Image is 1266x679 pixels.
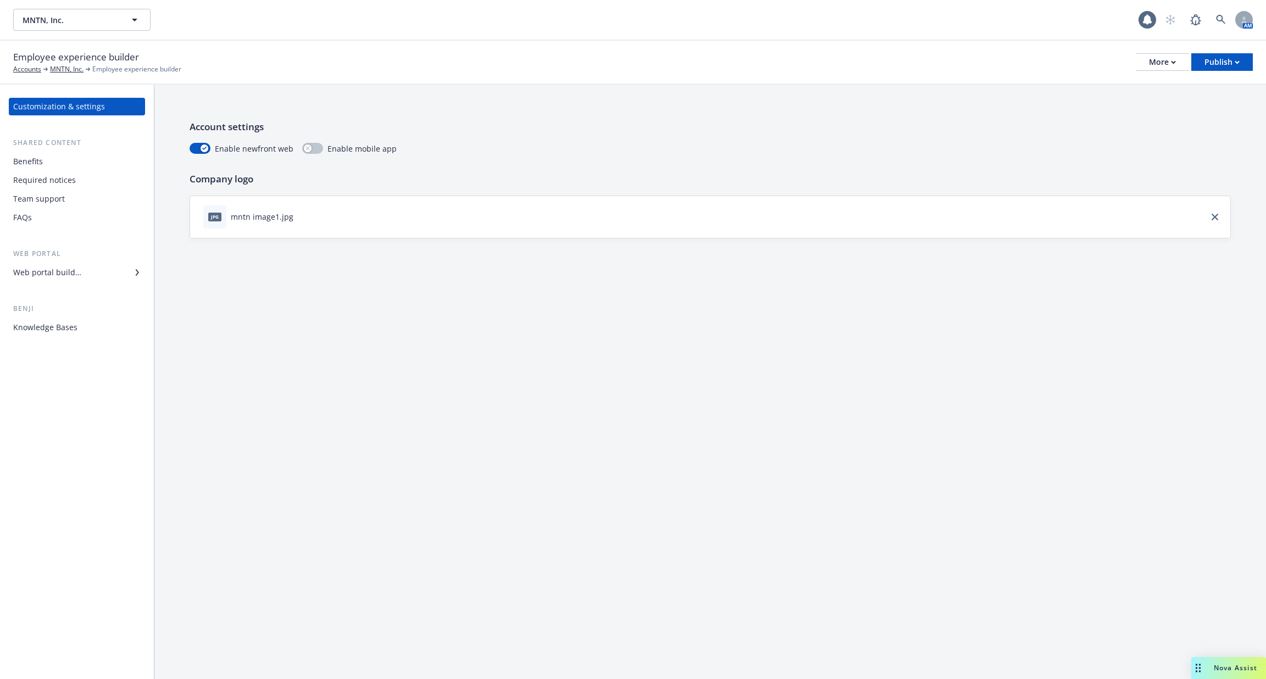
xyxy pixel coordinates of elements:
[13,153,43,170] div: Benefits
[9,248,145,259] div: Web portal
[13,209,32,226] div: FAQs
[1136,53,1189,71] button: More
[190,172,1231,186] p: Company logo
[1204,54,1240,70] div: Publish
[9,153,145,170] a: Benefits
[13,9,151,31] button: MNTN, Inc.
[1214,663,1257,672] span: Nova Assist
[23,14,118,26] span: MNTN, Inc.
[1208,210,1221,224] a: close
[1191,53,1253,71] button: Publish
[13,50,139,64] span: Employee experience builder
[231,211,293,222] div: mntn image1.jpg
[190,120,1231,134] p: Account settings
[215,143,293,154] span: Enable newfront web
[9,98,145,115] a: Customization & settings
[1191,657,1205,679] div: Drag to move
[13,171,76,189] div: Required notices
[9,303,145,314] div: Benji
[9,209,145,226] a: FAQs
[13,190,65,208] div: Team support
[92,64,181,74] span: Employee experience builder
[1159,9,1181,31] a: Start snowing
[9,264,145,281] a: Web portal builder
[13,319,77,336] div: Knowledge Bases
[9,171,145,189] a: Required notices
[1149,54,1176,70] div: More
[1210,9,1232,31] a: Search
[327,143,397,154] span: Enable mobile app
[208,213,221,221] span: jpg
[13,264,81,281] div: Web portal builder
[298,211,307,222] button: download file
[13,64,41,74] a: Accounts
[9,137,145,148] div: Shared content
[1191,657,1266,679] button: Nova Assist
[9,190,145,208] a: Team support
[9,319,145,336] a: Knowledge Bases
[13,98,105,115] div: Customization & settings
[1185,9,1207,31] a: Report a Bug
[50,64,84,74] a: MNTN, Inc.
